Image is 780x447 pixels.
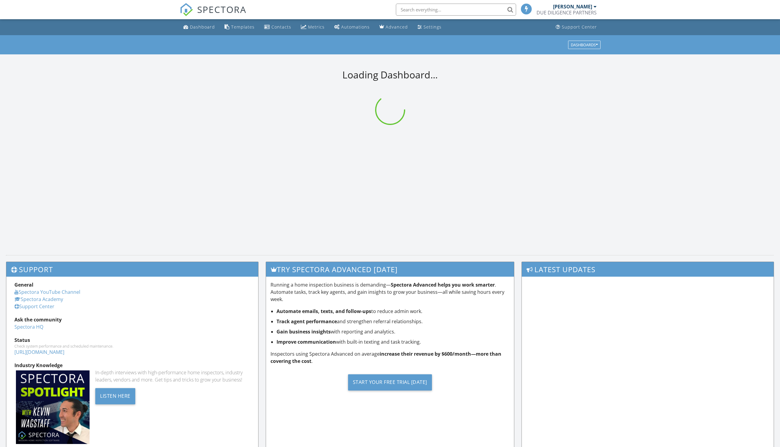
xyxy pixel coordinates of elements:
[277,308,371,315] strong: Automate emails, texts, and follow-ups
[14,296,63,303] a: Spectora Academy
[95,369,250,383] div: In-depth interviews with high-performance home inspectors, industry leaders, vendors and more. Ge...
[271,351,501,364] strong: increase their revenue by $600/month—more than covering the cost
[537,10,597,16] div: DUE DILIGENCE PARTNERS
[181,22,217,33] a: Dashboard
[277,318,510,325] li: and strengthen referral relationships.
[277,339,336,345] strong: Improve communication
[180,3,193,16] img: The Best Home Inspection Software - Spectora
[262,22,294,33] a: Contacts
[14,349,64,355] a: [URL][DOMAIN_NAME]
[180,8,246,21] a: SPECTORA
[308,24,325,30] div: Metrics
[271,350,510,365] p: Inspectors using Spectora Advanced on average .
[277,328,510,335] li: with reporting and analytics.
[298,22,327,33] a: Metrics
[190,24,215,30] div: Dashboard
[415,22,444,33] a: Settings
[95,392,135,399] a: Listen Here
[197,3,246,16] span: SPECTORA
[14,324,43,330] a: Spectora HQ
[568,41,601,49] button: Dashboards
[553,22,599,33] a: Support Center
[14,336,250,344] div: Status
[16,370,90,444] img: Spectoraspolightmain
[271,369,510,395] a: Start Your Free Trial [DATE]
[14,281,33,288] strong: General
[14,316,250,323] div: Ask the community
[348,374,432,391] div: Start Your Free Trial [DATE]
[14,362,250,369] div: Industry Knowledge
[222,22,257,33] a: Templates
[386,24,408,30] div: Advanced
[277,328,331,335] strong: Gain business insights
[266,262,514,277] h3: Try spectora advanced [DATE]
[277,338,510,345] li: with built-in texting and task tracking.
[424,24,442,30] div: Settings
[231,24,255,30] div: Templates
[522,262,774,277] h3: Latest Updates
[6,262,258,277] h3: Support
[277,318,337,325] strong: Track agent performance
[14,303,54,310] a: Support Center
[377,22,410,33] a: Advanced
[14,344,250,348] div: Check system performance and scheduled maintenance.
[553,4,592,10] div: [PERSON_NAME]
[341,24,370,30] div: Automations
[562,24,597,30] div: Support Center
[271,24,291,30] div: Contacts
[332,22,372,33] a: Automations (Basic)
[271,281,510,303] p: Running a home inspection business is demanding— . Automate tasks, track key agents, and gain ins...
[571,43,598,47] div: Dashboards
[95,388,135,404] div: Listen Here
[277,308,510,315] li: to reduce admin work.
[391,281,495,288] strong: Spectora Advanced helps you work smarter
[396,4,516,16] input: Search everything...
[14,289,80,295] a: Spectora YouTube Channel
